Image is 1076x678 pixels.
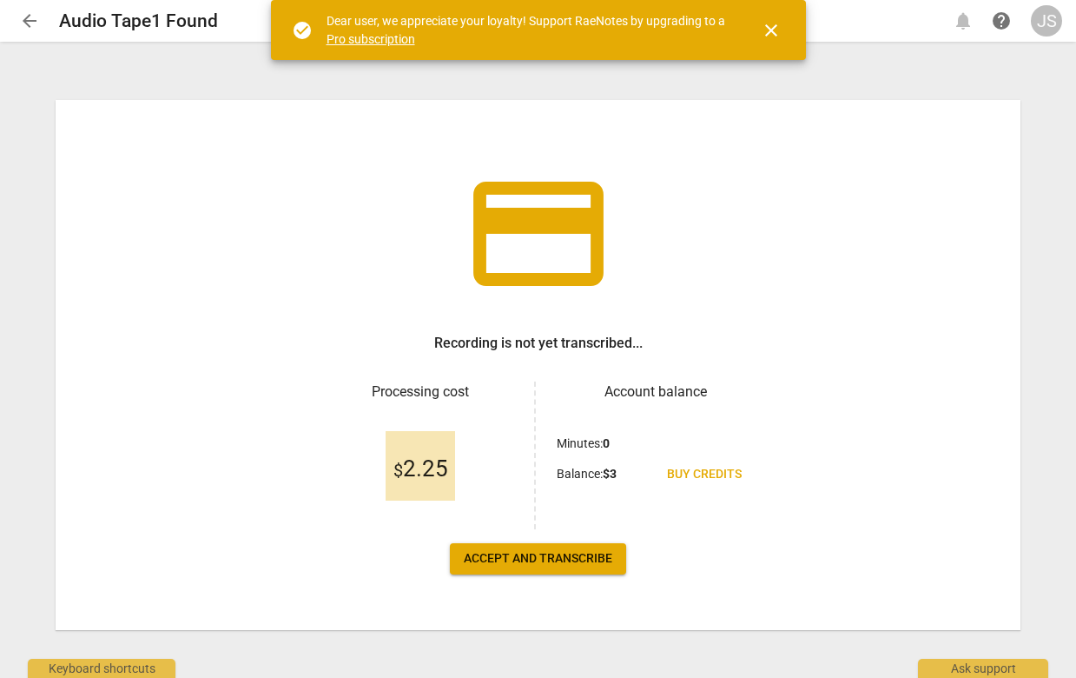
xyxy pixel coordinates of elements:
[653,459,756,490] a: Buy credits
[750,10,792,51] button: Close
[59,10,218,32] h2: Audio Tape1 Found
[327,12,729,48] div: Dear user, we appreciate your loyalty! Support RaeNotes by upgrading to a
[393,460,403,481] span: $
[557,465,617,483] p: Balance :
[557,435,610,453] p: Minutes :
[1031,5,1062,37] button: JS
[460,156,617,312] span: credit_card
[761,20,782,41] span: close
[603,467,617,481] b: $ 3
[393,456,448,482] span: 2.25
[603,436,610,450] b: 0
[327,32,415,46] a: Pro subscription
[667,466,742,483] span: Buy credits
[918,659,1048,678] div: Ask support
[557,382,756,402] h3: Account balance
[19,10,40,31] span: arrow_back
[434,333,643,354] h3: Recording is not yet transcribed...
[292,20,313,41] span: check_circle
[321,382,520,402] h3: Processing cost
[464,550,612,568] span: Accept and transcribe
[991,10,1012,31] span: help
[986,5,1017,37] a: Help
[450,543,626,575] button: Accept and transcribe
[28,659,175,678] div: Keyboard shortcuts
